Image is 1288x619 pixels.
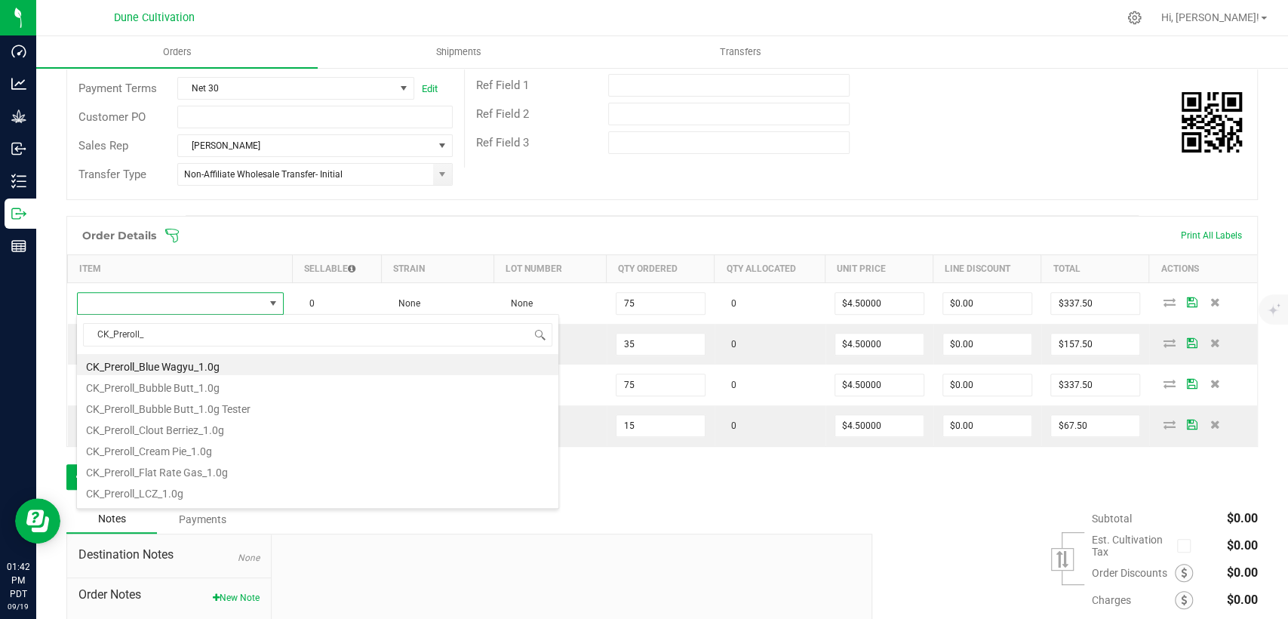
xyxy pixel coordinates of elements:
th: Qty Allocated [715,255,825,283]
button: New Note [213,591,260,605]
span: Payment Terms [78,82,157,95]
span: Order Notes [78,586,260,604]
input: 0 [835,415,924,436]
span: [PERSON_NAME] [178,135,432,156]
p: 01:42 PM PDT [7,560,29,601]
th: Strain [382,255,494,283]
span: Transfer Type [78,168,146,181]
span: None [238,553,260,563]
inline-svg: Dashboard [11,44,26,59]
span: Delete Order Detail [1203,297,1226,306]
inline-svg: Analytics [11,76,26,91]
span: Ref Field 1 [476,79,529,92]
iframe: Resource center [15,498,60,544]
span: None [391,298,420,309]
span: Delete Order Detail [1203,420,1226,429]
span: Ref Field 3 [476,136,529,149]
input: 0 [1051,293,1139,314]
th: Sellable [293,255,382,283]
span: Requested Delivery Date [78,38,145,69]
span: Order Discounts [1092,567,1175,579]
div: Notes [66,505,157,534]
input: 0 [943,293,1031,314]
span: Est. Cultivation Tax [1092,534,1171,558]
span: 0 [724,339,736,350]
th: Item [68,255,293,283]
th: Lot Number [494,255,607,283]
input: 0 [943,374,1031,396]
span: Save Order Detail [1181,379,1203,388]
inline-svg: Inventory [11,174,26,189]
span: $0.00 [1227,538,1258,553]
input: 0 [943,415,1031,436]
span: Shipments [416,45,502,59]
input: 0 [616,293,705,314]
div: Payments [157,506,247,533]
span: Calculate cultivation tax [1177,536,1197,556]
input: 0 [835,334,924,355]
input: 0 [835,293,924,314]
a: Shipments [318,36,599,68]
span: Hi, [PERSON_NAME]! [1161,11,1259,23]
span: Delete Order Detail [1203,379,1226,388]
inline-svg: Reports [11,239,26,254]
span: 0 [724,420,736,431]
input: 0 [835,374,924,396]
span: 0 [302,298,315,309]
span: Charges [1092,594,1175,606]
span: Transfers [699,45,782,59]
span: Save Order Detail [1181,420,1203,429]
th: Qty Ordered [607,255,715,283]
span: Save Order Detail [1181,338,1203,347]
span: Save Order Detail [1181,297,1203,306]
input: 0 [943,334,1031,355]
span: Orders [143,45,212,59]
th: Line Discount [933,255,1041,283]
span: $0.00 [1227,511,1258,525]
span: 0 [724,298,736,309]
span: Delete Order Detail [1203,338,1226,347]
input: 0 [1051,374,1139,396]
span: None [503,298,533,309]
input: 0 [616,334,705,355]
button: Add New Detail [66,464,168,490]
input: 0 [616,415,705,436]
inline-svg: Inbound [11,141,26,156]
span: Sales Rep [78,139,128,152]
span: Subtotal [1092,513,1132,525]
span: Customer PO [78,110,146,124]
a: Edit [422,83,438,94]
div: Manage settings [1125,11,1144,25]
qrcode: 00001891 [1182,92,1242,152]
p: 09/19 [7,601,29,612]
h1: Order Details [82,229,156,242]
th: Unit Price [825,255,933,283]
inline-svg: Grow [11,109,26,124]
span: Net 30 [178,78,395,99]
a: Transfers [600,36,881,68]
input: 0 [616,374,705,396]
span: $0.00 [1227,565,1258,580]
span: Destination Notes [78,546,260,564]
th: Total [1041,255,1149,283]
img: Scan me! [1182,92,1242,152]
input: 0 [1051,334,1139,355]
span: Ref Field 2 [476,107,529,121]
span: $0.00 [1227,593,1258,607]
th: Actions [1149,255,1257,283]
span: Dune Cultivation [114,11,195,24]
span: 0 [724,380,736,390]
a: Orders [36,36,318,68]
inline-svg: Outbound [11,206,26,221]
input: 0 [1051,415,1139,436]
